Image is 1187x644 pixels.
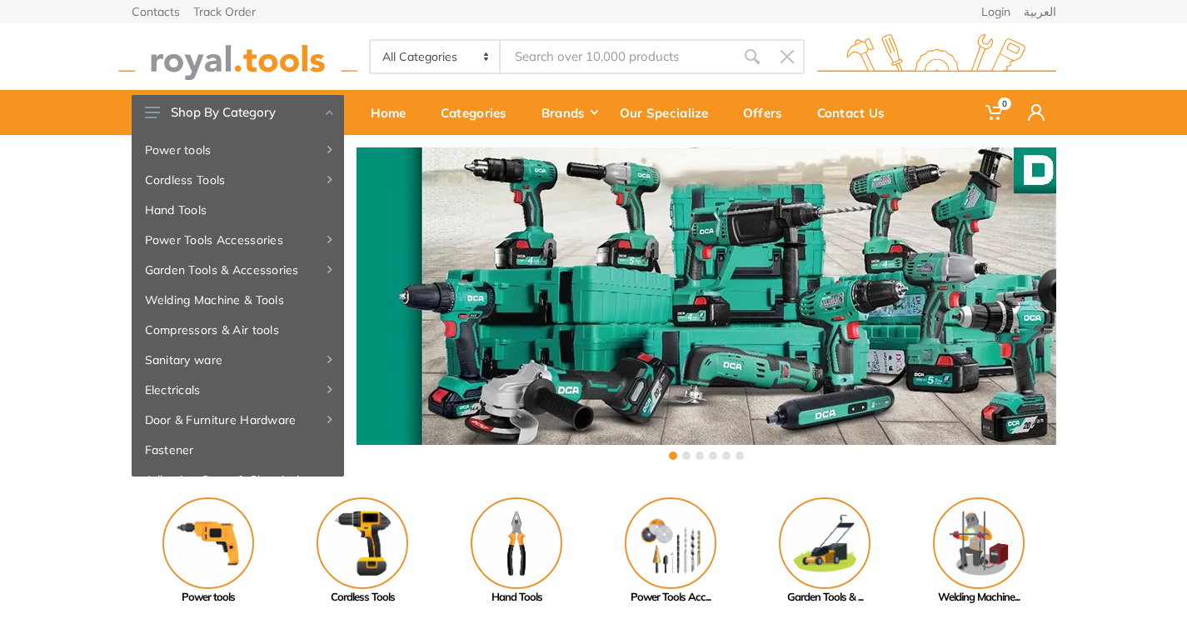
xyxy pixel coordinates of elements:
[805,95,908,130] div: Contact Us
[748,497,902,606] a: Garden Tools & ...
[132,405,344,435] a: Door & Furniture Hardware
[594,589,748,606] div: Power Tools Acc...
[371,41,501,72] select: Category
[132,165,344,195] a: Cordless Tools
[625,497,716,589] img: Royal - Power Tools Accessories
[162,497,254,589] img: Royal - Power tools
[501,39,734,74] input: Site search
[286,589,440,606] div: Cordless Tools
[981,6,1010,17] a: Login
[132,497,286,606] a: Power tools
[317,497,408,589] img: Royal - Cordless Tools
[1024,6,1056,17] a: العربية
[902,497,1056,606] a: Welding Machine...
[974,90,1016,135] a: 0
[118,34,357,80] img: royal.tools Logo
[817,34,1056,80] img: royal.tools Logo
[132,589,286,606] div: Power tools
[608,90,731,135] a: Our Specialize
[132,435,344,465] a: Fastener
[132,345,344,375] a: Sanitary ware
[440,497,594,606] a: Hand Tools
[429,90,530,135] a: Categories
[731,90,805,135] a: Offers
[530,95,608,130] div: Brands
[359,90,429,135] a: Home
[594,497,748,606] a: Power Tools Acc...
[132,195,344,225] a: Hand Tools
[359,95,429,130] div: Home
[748,589,902,606] div: Garden Tools & ...
[132,375,344,405] a: Electricals
[779,497,870,589] img: Royal - Garden Tools & Accessories
[132,225,344,255] a: Power Tools Accessories
[132,285,344,315] a: Welding Machine & Tools
[608,95,731,130] div: Our Specialize
[132,6,180,17] a: Contacts
[132,315,344,345] a: Compressors & Air tools
[998,97,1011,110] span: 0
[132,95,344,130] button: Shop By Category
[902,589,1056,606] div: Welding Machine...
[132,465,344,495] a: Adhesive, Spray & Chemical
[286,497,440,606] a: Cordless Tools
[471,497,562,589] img: Royal - Hand Tools
[440,589,594,606] div: Hand Tools
[933,497,1025,589] img: Royal - Welding Machine & Tools
[805,90,908,135] a: Contact Us
[193,6,256,17] a: Track Order
[429,95,530,130] div: Categories
[132,255,344,285] a: Garden Tools & Accessories
[132,135,344,165] a: Power tools
[731,95,805,130] div: Offers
